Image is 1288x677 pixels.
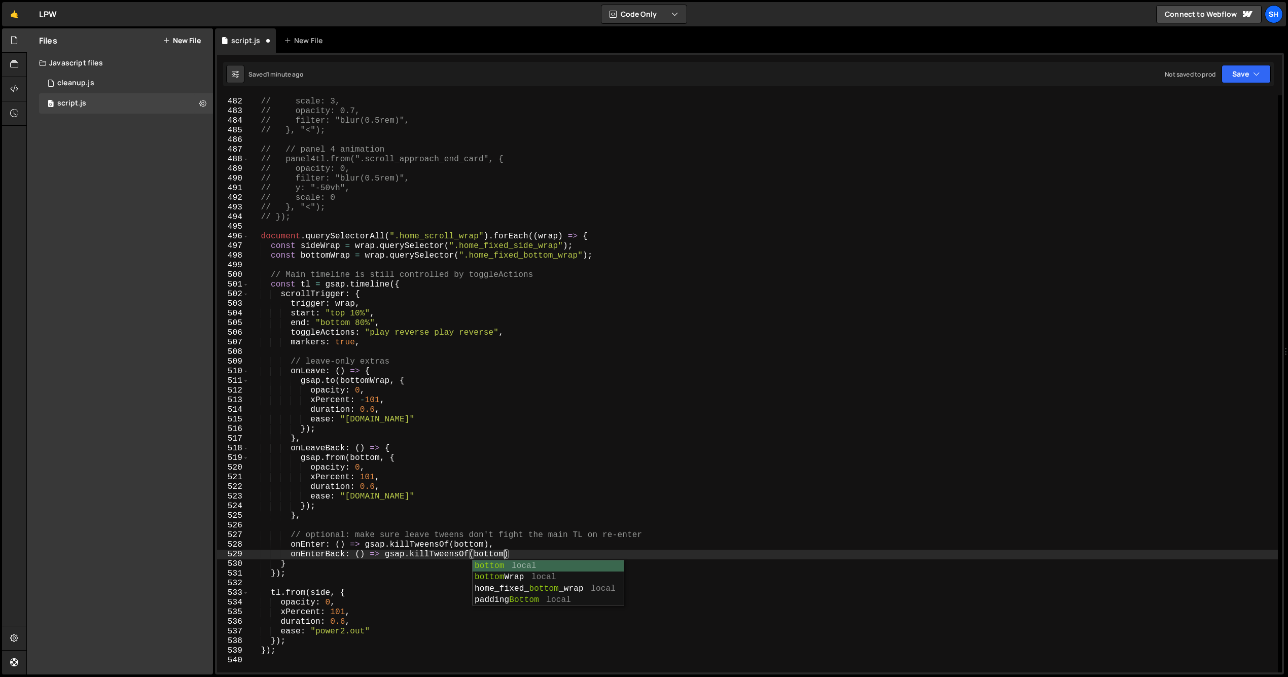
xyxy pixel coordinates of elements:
div: 507 [217,338,249,347]
div: LPW [39,8,57,20]
div: 497 [217,241,249,251]
div: 485 [217,126,249,135]
div: 532 [217,579,249,588]
div: 493 [217,203,249,212]
div: 486 [217,135,249,145]
button: Code Only [601,5,687,23]
div: 1 minute ago [267,70,303,79]
div: 518 [217,444,249,453]
a: Connect to Webflow [1156,5,1262,23]
div: 530 [217,559,249,569]
div: 510 [217,367,249,376]
h2: Files [39,35,57,46]
button: Save [1222,65,1271,83]
div: 515 [217,415,249,424]
div: 506 [217,328,249,338]
div: 528 [217,540,249,550]
div: 488 [217,155,249,164]
div: 535 [217,608,249,617]
div: 16168/43472.js [39,73,213,93]
div: 504 [217,309,249,318]
div: 521 [217,473,249,482]
div: 491 [217,184,249,193]
div: 523 [217,492,249,502]
div: 502 [217,290,249,299]
div: 536 [217,617,249,627]
a: Sh [1265,5,1283,23]
button: New File [163,37,201,45]
div: 483 [217,106,249,116]
div: 538 [217,636,249,646]
div: 513 [217,396,249,405]
div: 499 [217,261,249,270]
div: 495 [217,222,249,232]
div: Javascript files [27,53,213,73]
div: 484 [217,116,249,126]
div: 527 [217,530,249,540]
div: 537 [217,627,249,636]
div: 525 [217,511,249,521]
div: 492 [217,193,249,203]
div: 498 [217,251,249,261]
div: 520 [217,463,249,473]
div: 496 [217,232,249,241]
div: 501 [217,280,249,290]
div: Saved [248,70,303,79]
div: 519 [217,453,249,463]
a: 🤙 [2,2,27,26]
div: 534 [217,598,249,608]
div: 16168/43471.js [39,93,213,114]
div: 511 [217,376,249,386]
div: 517 [217,434,249,444]
div: 539 [217,646,249,656]
div: New File [284,35,327,46]
div: Not saved to prod [1165,70,1215,79]
div: 533 [217,588,249,598]
div: 514 [217,405,249,415]
div: 531 [217,569,249,579]
div: 529 [217,550,249,559]
div: 489 [217,164,249,174]
div: 522 [217,482,249,492]
div: 487 [217,145,249,155]
div: 516 [217,424,249,434]
div: script.js [57,99,86,108]
div: 494 [217,212,249,222]
div: 505 [217,318,249,328]
div: 512 [217,386,249,396]
div: cleanup.js [57,79,94,88]
div: 540 [217,656,249,665]
div: script.js [231,35,260,46]
div: 526 [217,521,249,530]
div: 508 [217,347,249,357]
div: 490 [217,174,249,184]
div: 509 [217,357,249,367]
div: 500 [217,270,249,280]
span: 0 [48,100,54,109]
div: 524 [217,502,249,511]
div: 482 [217,97,249,106]
div: 503 [217,299,249,309]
